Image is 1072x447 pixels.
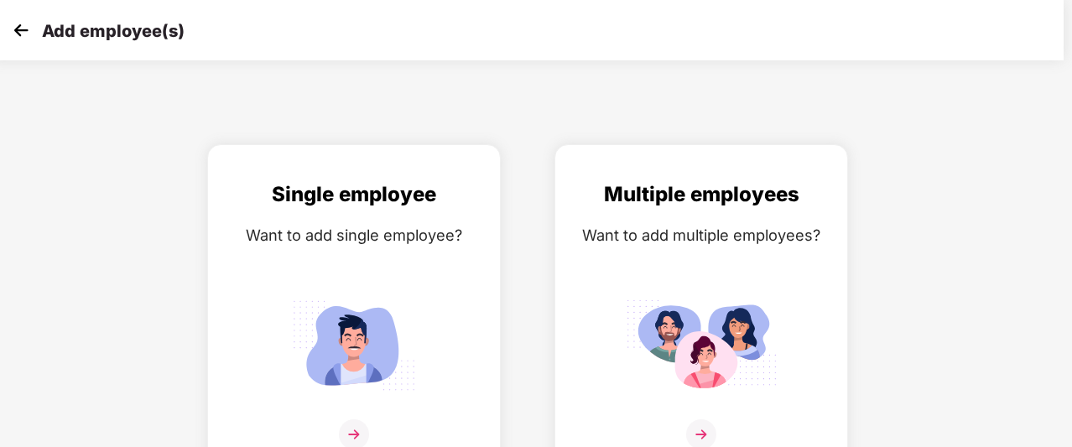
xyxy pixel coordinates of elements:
div: Multiple employees [572,179,830,211]
p: Add employee(s) [42,21,185,41]
img: svg+xml;base64,PHN2ZyB4bWxucz0iaHR0cDovL3d3dy53My5vcmcvMjAwMC9zdmciIHdpZHRoPSIzMCIgaGVpZ2h0PSIzMC... [8,18,34,43]
img: svg+xml;base64,PHN2ZyB4bWxucz0iaHR0cDovL3d3dy53My5vcmcvMjAwMC9zdmciIGlkPSJNdWx0aXBsZV9lbXBsb3llZS... [626,293,777,398]
img: svg+xml;base64,PHN2ZyB4bWxucz0iaHR0cDovL3d3dy53My5vcmcvMjAwMC9zdmciIGlkPSJTaW5nbGVfZW1wbG95ZWUiIH... [278,293,429,398]
div: Single employee [225,179,483,211]
div: Want to add multiple employees? [572,223,830,247]
div: Want to add single employee? [225,223,483,247]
